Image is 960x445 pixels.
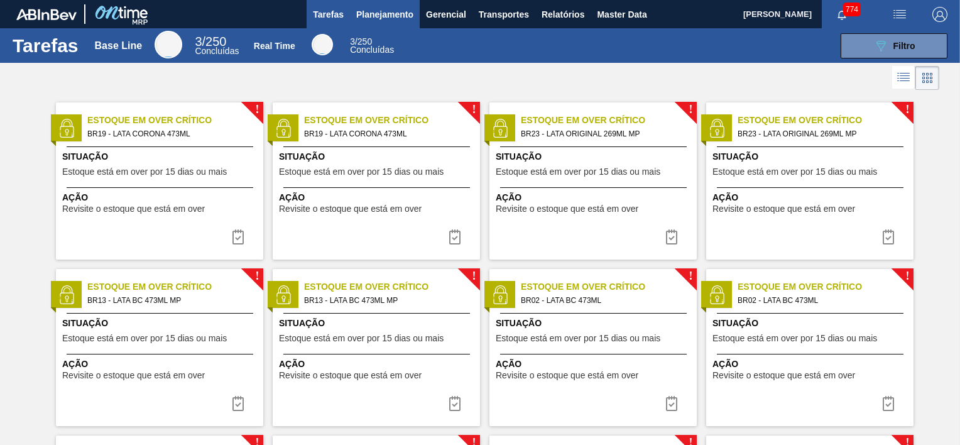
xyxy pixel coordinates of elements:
button: icon-task complete [440,391,470,416]
span: Estoque em Over Crítico [521,280,697,294]
button: icon-task complete [657,224,687,250]
div: Completar tarefa: 29969936 [223,391,253,416]
span: Tarefas [313,7,344,22]
img: status [274,119,293,138]
span: Estoque está em over por 15 dias ou mais [62,334,227,343]
span: 3 [350,36,355,47]
span: Situação [279,317,477,330]
div: Base Line [95,40,143,52]
button: Notificações [822,6,862,23]
span: Filtro [893,41,915,51]
span: Situação [496,150,694,163]
span: Situação [712,317,910,330]
img: TNhmsLtSVTkK8tSr43FrP2fwEKptu5GPRR3wAAAABJRU5ErkJggg== [16,9,77,20]
img: status [491,119,510,138]
span: Revisite o estoque que está em over [62,371,205,380]
span: Revisite o estoque que está em over [496,371,638,380]
span: ! [472,272,476,281]
div: Completar tarefa: 29969935 [873,224,903,250]
span: Ação [496,191,694,204]
span: Revisite o estoque que está em over [496,204,638,214]
span: Estoque em Over Crítico [738,280,914,294]
div: Completar tarefa: 29969978 [657,391,687,416]
span: BR02 - LATA BC 473ML [521,294,687,307]
span: Concluídas [195,46,239,56]
button: icon-task complete [223,224,253,250]
span: Ação [496,358,694,371]
span: ! [472,105,476,114]
img: icon-task complete [447,396,462,411]
span: Ação [62,358,260,371]
img: icon-task complete [231,229,246,244]
span: Estoque em Over Crítico [87,280,263,294]
span: Ação [279,191,477,204]
img: icon-task complete [664,229,679,244]
span: Situação [62,150,260,163]
img: status [707,285,726,304]
span: Transportes [479,7,529,22]
img: status [707,119,726,138]
img: status [491,285,510,304]
span: / 250 [350,36,372,47]
span: Ação [712,191,910,204]
div: Visão em Cards [915,66,939,90]
span: BR13 - LATA BC 473ML MP [87,294,253,307]
span: Ação [279,358,477,371]
div: Completar tarefa: 29969929 [223,224,253,250]
span: Ação [712,358,910,371]
span: Revisite o estoque que está em over [62,204,205,214]
img: icon-task complete [881,229,896,244]
span: Estoque está em over por 15 dias ou mais [712,334,877,343]
img: status [274,285,293,304]
div: Real Time [350,38,394,54]
button: icon-task complete [873,391,903,416]
span: Estoque está em over por 15 dias ou mais [712,167,877,177]
span: Estoque em Over Crítico [87,114,263,127]
div: Base Line [155,31,182,58]
span: Estoque está em over por 15 dias ou mais [496,334,660,343]
button: icon-task complete [873,224,903,250]
span: BR13 - LATA BC 473ML MP [304,294,470,307]
img: icon-task complete [447,229,462,244]
span: Relatórios [542,7,584,22]
span: Situação [279,150,477,163]
div: Real Time [312,34,333,55]
span: Gerencial [426,7,466,22]
span: Situação [62,317,260,330]
span: Estoque está em over por 15 dias ou mais [62,167,227,177]
h1: Tarefas [13,38,79,53]
img: icon-task complete [664,396,679,411]
span: Concluídas [350,45,394,55]
span: Estoque em Over Crítico [521,114,697,127]
span: Estoque em Over Crítico [738,114,914,127]
span: Situação [496,317,694,330]
span: BR19 - LATA CORONA 473ML [304,127,470,141]
span: BR23 - LATA ORIGINAL 269ML MP [738,127,903,141]
img: icon-task complete [881,396,896,411]
button: icon-task complete [440,224,470,250]
span: ! [255,272,259,281]
span: Revisite o estoque que está em over [279,371,422,380]
span: ! [689,272,692,281]
img: Logout [932,7,947,22]
span: ! [905,105,909,114]
div: Completar tarefa: 29969935 [657,224,687,250]
div: Completar tarefa: 29969978 [873,391,903,416]
div: Completar tarefa: 29969929 [440,224,470,250]
span: Revisite o estoque que está em over [712,204,855,214]
span: ! [255,105,259,114]
span: Planejamento [356,7,413,22]
img: status [57,119,76,138]
button: icon-task complete [657,391,687,416]
span: Revisite o estoque que está em over [712,371,855,380]
span: ! [905,272,909,281]
span: Estoque em Over Crítico [304,280,480,294]
div: Completar tarefa: 29969936 [440,391,470,416]
span: Estoque está em over por 15 dias ou mais [279,334,444,343]
span: 774 [843,3,861,16]
span: Master Data [597,7,646,22]
div: Visão em Lista [892,66,915,90]
span: BR19 - LATA CORONA 473ML [87,127,253,141]
div: Real Time [254,41,295,51]
span: Ação [62,191,260,204]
